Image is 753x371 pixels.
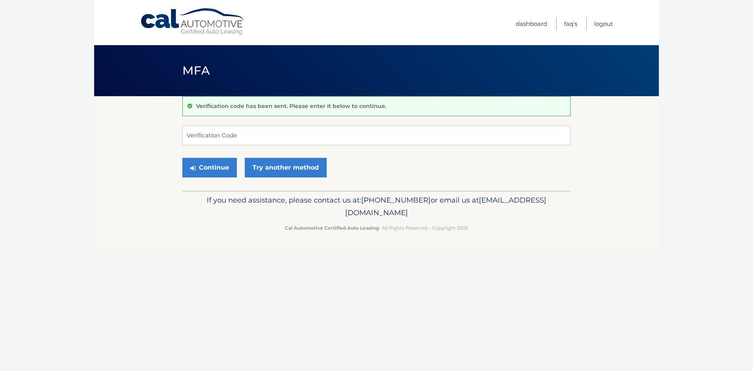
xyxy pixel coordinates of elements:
button: Continue [182,158,237,177]
span: [PHONE_NUMBER] [361,196,431,205]
span: [EMAIL_ADDRESS][DOMAIN_NAME] [345,196,546,217]
strong: Cal Automotive Certified Auto Leasing [285,225,379,231]
input: Verification Code [182,126,571,145]
a: Try another method [245,158,327,177]
a: Logout [594,17,613,30]
a: Dashboard [516,17,547,30]
span: MFA [182,63,210,78]
a: Cal Automotive [140,8,246,36]
p: If you need assistance, please contact us at: or email us at [187,194,566,219]
p: Verification code has been sent. Please enter it below to continue. [196,102,386,110]
a: FAQ's [564,17,577,30]
p: - All Rights Reserved - Copyright 2025 [187,224,566,232]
